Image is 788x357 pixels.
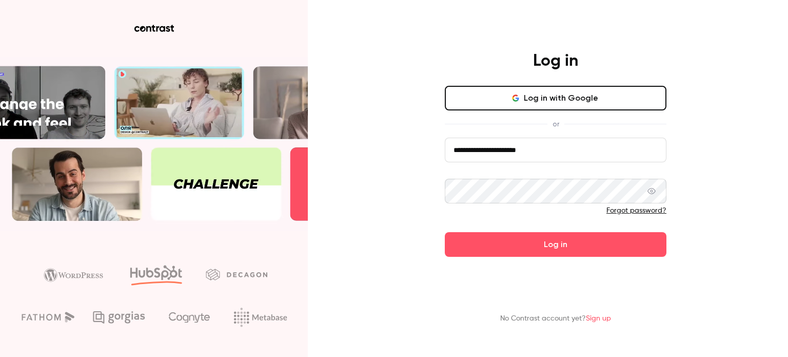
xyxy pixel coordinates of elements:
button: Log in [445,232,666,257]
span: or [547,119,564,129]
a: Forgot password? [606,207,666,214]
h4: Log in [533,51,578,71]
button: Log in with Google [445,86,666,110]
p: No Contrast account yet? [500,313,611,324]
img: decagon [206,269,267,280]
a: Sign up [586,315,611,322]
